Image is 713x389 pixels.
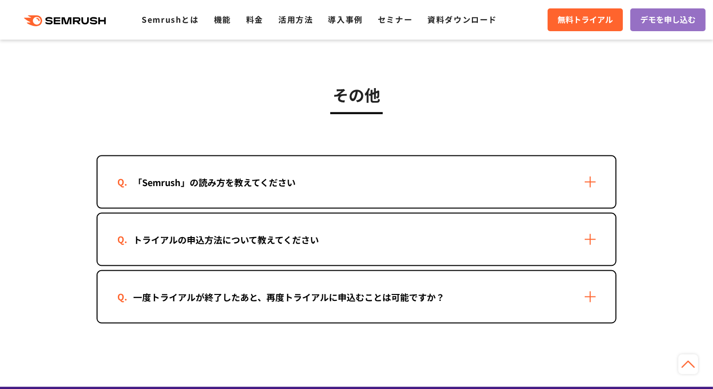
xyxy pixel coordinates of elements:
[378,13,412,25] a: セミナー
[427,13,497,25] a: 資料ダウンロード
[246,13,263,25] a: 料金
[117,290,460,304] div: 一度トライアルが終了したあと、再度トライアルに申込むことは可能ですか？
[117,175,311,190] div: 「Semrush」の読み方を教えてください
[328,13,363,25] a: 導入事例
[117,233,335,247] div: トライアルの申込方法について教えてください
[630,8,706,31] a: デモを申し込む
[640,13,696,26] span: デモを申し込む
[278,13,313,25] a: 活用方法
[214,13,231,25] a: 機能
[97,82,616,107] h3: その他
[142,13,199,25] a: Semrushとは
[558,13,613,26] span: 無料トライアル
[548,8,623,31] a: 無料トライアル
